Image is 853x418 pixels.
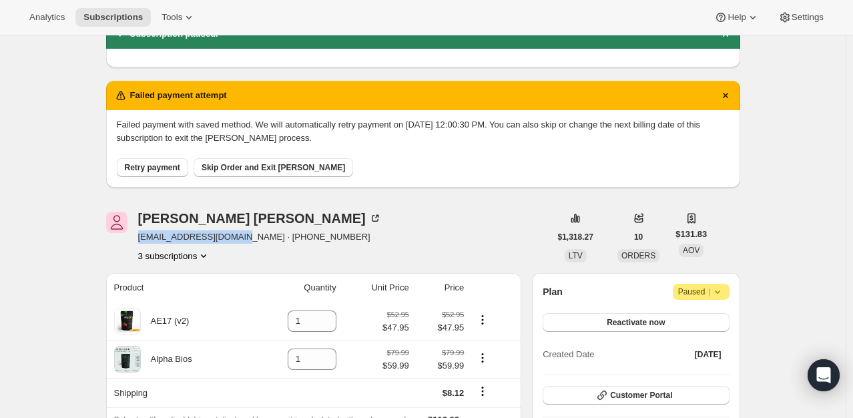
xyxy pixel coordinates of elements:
th: Shipping [106,378,250,407]
button: [DATE] [687,345,730,364]
span: $47.95 [417,321,465,335]
span: [EMAIL_ADDRESS][DOMAIN_NAME] · [PHONE_NUMBER] [138,230,382,244]
span: AOV [683,246,699,255]
span: Reactivate now [607,317,665,328]
div: [PERSON_NAME] [PERSON_NAME] [138,212,382,225]
p: Failed payment with saved method. We will automatically retry payment on [DATE] 12:00:30 PM. You ... [117,118,730,145]
button: Skip Order and Exit [PERSON_NAME] [194,158,353,177]
span: $47.95 [382,321,409,335]
span: Paused [678,285,724,298]
button: Product actions [472,351,493,365]
h2: Failed payment attempt [130,89,227,102]
img: product img [114,308,141,335]
span: ORDERS [621,251,655,260]
small: $79.99 [442,349,464,357]
div: Open Intercom Messenger [808,359,840,391]
span: Analytics [29,12,65,23]
span: Created Date [543,348,594,361]
button: 10 [626,228,651,246]
div: Alpha Bios [141,353,192,366]
th: Product [106,273,250,302]
button: $1,318.27 [550,228,601,246]
span: Subscriptions [83,12,143,23]
small: $79.99 [387,349,409,357]
img: product img [114,346,141,373]
span: Skip Order and Exit [PERSON_NAME] [202,162,345,173]
small: $52.95 [442,310,464,319]
button: Subscriptions [75,8,151,27]
button: Product actions [472,312,493,327]
span: LTV [569,251,583,260]
span: Settings [792,12,824,23]
div: AE17 (v2) [141,315,190,328]
th: Quantity [250,273,340,302]
span: Tools [162,12,182,23]
span: 10 [634,232,643,242]
button: Retry payment [117,158,188,177]
span: Help [728,12,746,23]
button: Shipping actions [472,384,493,399]
button: Dismiss notification [716,86,735,105]
th: Unit Price [340,273,413,302]
h2: Plan [543,285,563,298]
small: $52.95 [387,310,409,319]
span: | [708,286,710,297]
button: Help [706,8,767,27]
button: Product actions [138,249,211,262]
span: Customer Portal [610,390,672,401]
span: $1,318.27 [558,232,593,242]
span: $8.12 [443,388,465,398]
button: Tools [154,8,204,27]
span: [DATE] [695,349,722,360]
span: Retry payment [125,162,180,173]
span: $131.83 [675,228,707,241]
button: Analytics [21,8,73,27]
button: Reactivate now [543,313,729,332]
button: Customer Portal [543,386,729,405]
span: $59.99 [382,359,409,373]
span: Janice Allen [106,212,127,233]
span: $59.99 [417,359,465,373]
th: Price [413,273,469,302]
button: Settings [770,8,832,27]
